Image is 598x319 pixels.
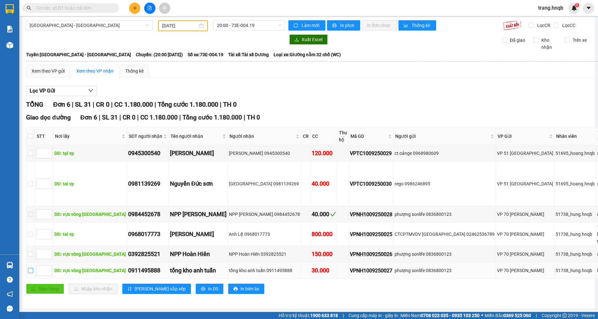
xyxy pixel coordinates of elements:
[244,114,245,121] span: |
[350,180,392,188] div: VPTC1009250030
[196,284,223,294] button: printerIn DS
[332,23,338,28] span: printer
[312,149,336,158] div: 120.000
[217,21,281,30] span: 20:00 - 73E-004.19
[169,223,228,246] td: Anh Lệ
[570,37,589,44] span: Trên xe
[158,101,218,108] span: Tổng cước 1.180.000
[349,262,394,279] td: VPNH1009250027
[497,267,553,274] div: VP 70 [PERSON_NAME]
[127,162,169,206] td: 0981139269
[136,51,183,58] span: Chuyến: (20:00 [DATE])
[312,179,336,188] div: 40.000
[556,211,595,218] div: 51738_hung.hnqb
[497,150,553,157] div: VP 51 [GEOGRAPHIC_DATA]
[54,150,126,157] div: DĐ: tại vp
[102,114,118,121] span: SL 31
[421,313,480,318] strong: 0708 023 035 - 0935 103 250
[123,114,135,121] span: CR 0
[503,20,521,31] img: 9k=
[539,37,560,51] span: Kho nhận
[188,51,223,58] span: Số xe: 73E-004.19
[349,206,394,223] td: VPNH1009250028
[555,128,596,145] th: Nhân viên
[220,101,221,108] span: |
[170,210,227,219] div: NPP [PERSON_NAME]
[154,101,156,108] span: |
[69,284,117,294] button: downloadNhập kho nhận
[93,101,94,108] span: |
[54,211,126,218] div: DĐ: vực vòng [GEOGRAPHIC_DATA]
[330,211,336,217] span: check
[5,4,14,14] img: logo-vxr
[201,287,205,292] span: printer
[327,20,360,31] button: printerIn phơi
[96,101,109,108] span: CR 0
[99,114,100,121] span: |
[127,246,169,262] td: 0392825521
[169,145,228,162] td: ngô tuấn
[129,133,162,140] span: SĐT người nhận
[496,246,555,262] td: VP 70 Nguyễn Hoàng
[54,251,126,258] div: DĐ: vực vòng [GEOGRAPHIC_DATA]
[182,114,242,121] span: Tổng cước 1.180.000
[349,246,394,262] td: VPNH1009250026
[536,312,537,319] span: |
[7,306,13,312] span: message
[503,313,531,318] strong: 0369 525 060
[26,52,131,57] b: Tuyến: [GEOGRAPHIC_DATA] - [GEOGRAPHIC_DATA]
[350,230,392,238] div: VPNH1009250025
[310,313,338,318] strong: 1900 633 818
[170,149,227,158] div: [PERSON_NAME]
[349,145,394,162] td: VPTC1009250029
[127,262,169,279] td: 0911495888
[496,223,555,246] td: VP 70 Nguyễn Hoàng
[576,3,578,7] span: 1
[229,251,300,258] div: NPP Hoàn Hiên 0392825521
[26,101,43,108] span: TỔNG
[133,6,137,10] span: plus
[169,206,228,223] td: NPP Sơn Huyền
[395,180,495,187] div: rego 0986246895
[54,267,126,274] div: DĐ: vực vòng [GEOGRAPHIC_DATA]
[229,231,300,238] div: Anh Lệ 0968017773
[72,101,73,108] span: |
[170,250,227,259] div: NPP Hoàn Hiên
[350,267,392,275] div: VPNH1009250027
[496,145,555,162] td: VP 51 Trường Chinh
[147,6,152,10] span: file-add
[128,230,168,239] div: 0968017773
[337,128,349,145] th: Thu hộ
[6,262,13,269] img: warehouse-icon
[229,211,300,218] div: NPP [PERSON_NAME] 0984452678
[349,312,399,319] span: Cung cấp máy in - giấy in:
[127,145,169,162] td: 0945300540
[535,22,551,29] span: Lọc CR
[312,266,336,275] div: 30.000
[395,267,495,274] div: phượng sonlife 0836800123
[162,6,167,10] span: aim
[312,250,336,259] div: 150.000
[169,246,228,262] td: NPP Hoàn Hiên
[498,133,548,140] span: VP Gửi
[170,266,227,275] div: tổng kho anh tuấn
[279,312,338,319] span: Hỗ trợ kỹ thuật:
[575,3,579,7] sup: 1
[560,22,576,29] span: Lọc CC
[583,3,594,14] button: caret-down
[223,101,237,108] span: TH 0
[7,277,13,283] span: question-circle
[497,231,553,238] div: VP 70 [PERSON_NAME]
[350,210,392,218] div: VPNH1009250028
[127,287,132,292] span: sort-ascending
[128,149,168,158] div: 0945300540
[7,291,13,297] span: notification
[533,4,568,12] span: trang.hnqb
[128,266,168,275] div: 0911495888
[233,287,238,292] span: printer
[485,312,531,319] span: Miền Bắc
[128,210,168,219] div: 0984452678
[170,230,227,239] div: [PERSON_NAME]
[26,86,97,96] button: Lọc VP Gửi
[294,37,299,42] span: download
